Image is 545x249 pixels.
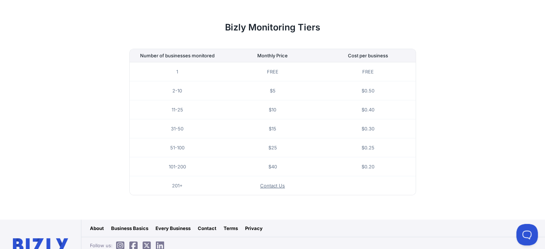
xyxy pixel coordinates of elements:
a: Terms [224,225,238,232]
a: Privacy [245,225,263,232]
td: 101-200 [130,157,225,176]
td: $25 [225,138,320,157]
th: Cost per business [320,49,416,62]
a: About [90,225,104,232]
a: Contact Us [260,183,285,188]
td: 31-50 [130,119,225,138]
a: Every Business [156,225,191,232]
th: Monthly Price [225,49,320,62]
td: $0.25 [320,138,416,157]
td: $0.30 [320,119,416,138]
td: $0.50 [320,81,416,100]
td: 51-100 [130,138,225,157]
a: Contact [198,225,216,232]
td: $10 [225,100,320,119]
a: Business Basics [111,225,148,232]
td: 2-10 [130,81,225,100]
td: $15 [225,119,320,138]
td: $0.40 [320,100,416,119]
td: 201+ [130,176,225,195]
td: $5 [225,81,320,100]
th: Number of businesses monitored [130,49,225,62]
td: 1 [130,62,225,81]
td: FREE [225,62,320,81]
td: $0.20 [320,157,416,176]
td: $40 [225,157,320,176]
td: 11-25 [130,100,225,119]
span: Follow us: [90,242,168,249]
iframe: Toggle Customer Support [516,224,538,245]
td: FREE [320,62,416,81]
